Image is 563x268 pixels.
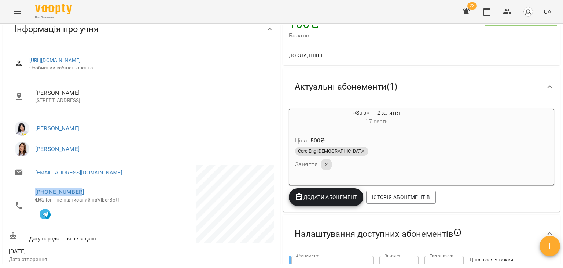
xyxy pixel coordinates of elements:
[289,109,464,127] div: «Solo» — 2 заняття
[295,135,308,146] h6: Ціна
[35,197,119,203] span: Клієнт не підписаний на ViberBot!
[35,169,122,176] a: [EMAIL_ADDRESS][DOMAIN_NAME]
[365,118,387,125] span: 17 серп -
[9,3,26,21] button: Menu
[470,256,531,264] h6: Ціна після знижки
[35,97,268,104] p: [STREET_ADDRESS]
[15,121,29,136] img: Новицька Ольга Ігорівна
[289,109,464,179] button: «Solo» — 2 заняття17 серп- Ціна500₴Core Eng [DEMOGRAPHIC_DATA]Заняття2
[544,8,551,15] span: UA
[35,188,84,195] a: [PHONE_NUMBER]
[289,51,324,60] span: Докладніше
[286,49,327,62] button: Докладніше
[7,230,141,244] div: Дату народження не задано
[29,64,268,72] span: Особистий кабінет клієнта
[35,15,72,20] span: For Business
[3,10,280,48] div: Інформація про учня
[289,31,485,40] span: Баланс
[295,193,357,202] span: Додати Абонемент
[372,193,430,202] span: Історія абонементів
[35,145,80,152] a: [PERSON_NAME]
[9,247,140,256] span: [DATE]
[321,161,332,168] span: 2
[9,256,140,263] p: Дата створення
[283,215,560,253] div: Налаштування доступних абонементів
[366,191,436,204] button: Історія абонементів
[283,68,560,106] div: Актуальні абонементи(1)
[295,148,368,155] span: Core Eng [DEMOGRAPHIC_DATA]
[295,81,397,93] span: Актуальні абонементи ( 1 )
[29,57,81,63] a: [URL][DOMAIN_NAME]
[289,188,363,206] button: Додати Абонемент
[310,136,325,145] p: 500 ₴
[453,228,462,237] svg: Якщо не обрано жодного, клієнт зможе побачити всі публічні абонементи
[295,159,318,170] h6: Заняття
[541,5,554,18] button: UA
[40,209,51,220] img: Telegram
[523,7,533,17] img: avatar_s.png
[35,88,268,97] span: [PERSON_NAME]
[35,204,55,224] button: Клієнт підписаний на VooptyBot
[35,4,72,14] img: Voopty Logo
[295,228,462,240] span: Налаштування доступних абонементів
[15,142,29,156] img: Ванічкіна Маргарита Олександрівна
[35,125,80,132] a: [PERSON_NAME]
[15,23,99,35] span: Інформація про учня
[467,2,477,10] span: 23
